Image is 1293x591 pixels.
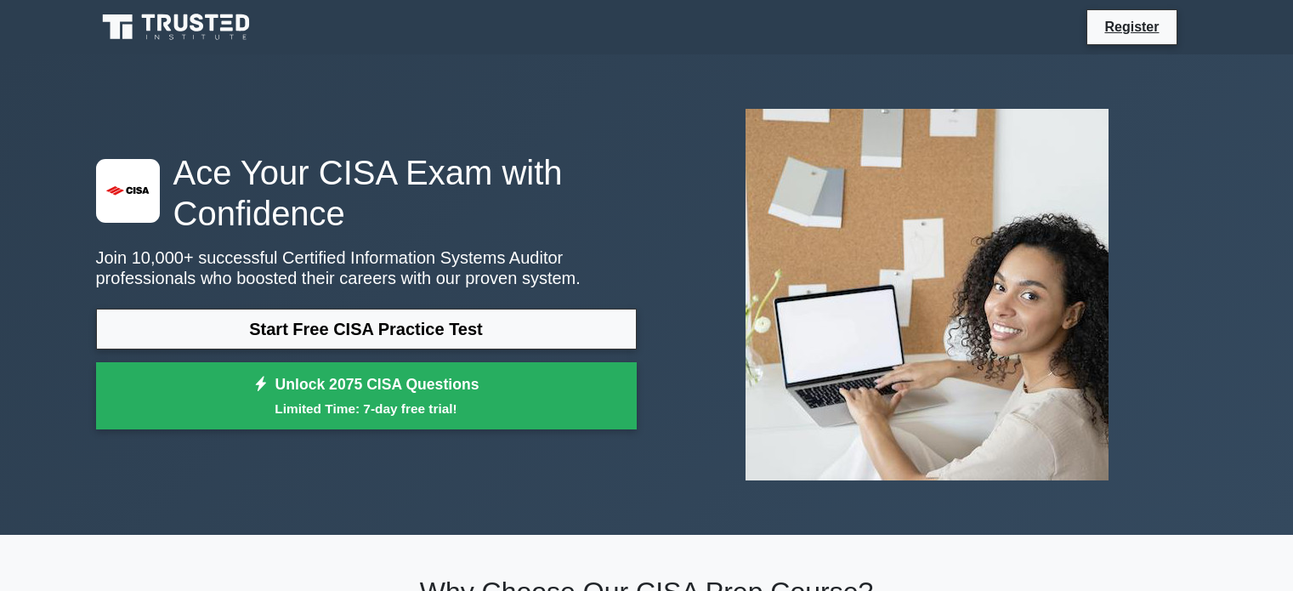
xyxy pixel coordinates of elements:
[96,152,637,234] h1: Ace Your CISA Exam with Confidence
[117,399,615,418] small: Limited Time: 7-day free trial!
[96,362,637,430] a: Unlock 2075 CISA QuestionsLimited Time: 7-day free trial!
[96,309,637,349] a: Start Free CISA Practice Test
[1094,16,1169,37] a: Register
[96,247,637,288] p: Join 10,000+ successful Certified Information Systems Auditor professionals who boosted their car...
